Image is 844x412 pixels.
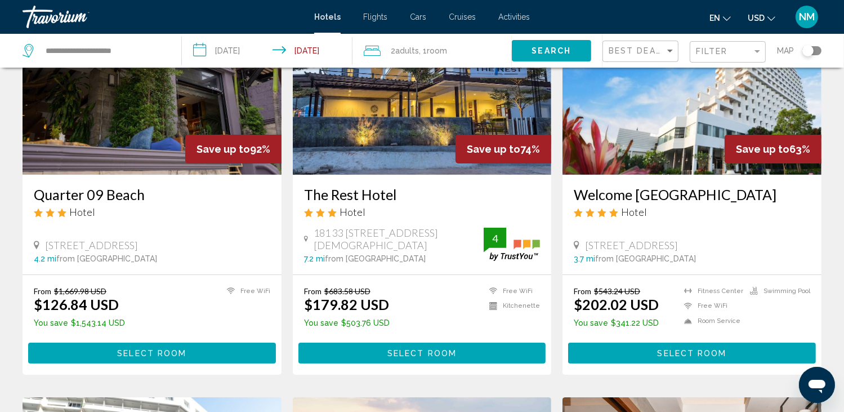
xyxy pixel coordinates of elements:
span: Hotel [69,206,95,218]
span: Room [427,46,447,55]
div: 63% [725,135,821,163]
button: Filter [690,41,766,64]
li: Free WiFi [484,286,540,296]
span: Map [777,43,794,59]
ins: $126.84 USD [34,296,119,313]
span: [STREET_ADDRESS] [45,239,138,251]
span: Save up to [197,143,250,155]
span: Adults [395,46,419,55]
li: Free WiFi [678,302,744,311]
span: en [709,14,720,23]
p: $1,543.14 USD [34,318,125,327]
li: Free WiFi [221,286,270,296]
a: The Rest Hotel [304,186,541,203]
p: $341.22 USD [574,318,659,327]
ins: $202.02 USD [574,296,659,313]
a: Flights [363,12,387,21]
a: Cars [410,12,426,21]
del: $1,669.98 USD [54,286,106,296]
span: from [GEOGRAPHIC_DATA] [325,254,426,263]
button: User Menu [792,5,821,29]
div: 4 [484,232,506,245]
a: Cruises [449,12,476,21]
span: from [GEOGRAPHIC_DATA] [56,254,157,263]
span: 7.2 mi [304,254,325,263]
span: From [304,286,321,296]
span: USD [748,14,765,23]
li: Swimming Pool [744,286,810,296]
img: trustyou-badge.svg [484,228,540,261]
div: 92% [185,135,282,163]
span: Save up to [736,143,789,155]
div: 4 star Hotel [574,206,810,218]
ins: $179.82 USD [304,296,389,313]
span: From [34,286,51,296]
mat-select: Sort by [609,47,675,56]
div: 3 star Hotel [304,206,541,218]
span: Hotel [621,206,647,218]
span: From [574,286,591,296]
span: You save [304,318,338,327]
span: NM [799,11,815,23]
a: Activities [498,12,530,21]
li: Fitness Center [678,286,744,296]
li: Kitchenette [484,302,540,311]
span: 3.7 mi [574,254,595,263]
p: $503.76 USD [304,318,390,327]
li: Room Service [678,316,744,326]
span: 4.2 mi [34,254,56,263]
span: You save [34,318,68,327]
button: Change currency [748,10,775,26]
span: Filter [696,47,728,56]
button: Select Room [28,343,276,364]
a: Welcome [GEOGRAPHIC_DATA] [574,186,810,203]
a: Quarter 09 Beach [34,186,270,203]
span: from [GEOGRAPHIC_DATA] [595,254,696,263]
span: [STREET_ADDRESS] [585,239,678,251]
span: Select Room [117,349,186,358]
a: Select Room [568,345,816,358]
span: Save up to [467,143,520,155]
span: 181 33 [STREET_ADDRESS][DEMOGRAPHIC_DATA] [314,227,484,251]
span: Select Room [658,349,727,358]
div: 74% [456,135,551,163]
button: Travelers: 2 adults, 0 children [352,34,512,68]
iframe: Кнопка запуска окна обмена сообщениями [799,367,835,403]
button: Select Room [298,343,546,364]
del: $543.24 USD [594,286,640,296]
span: Search [532,47,571,56]
div: 3 star Hotel [34,206,270,218]
span: Hotel [340,206,365,218]
button: Change language [709,10,731,26]
button: Toggle map [794,46,821,56]
span: , 1 [419,43,447,59]
span: Best Deals [609,46,668,55]
button: Check-in date: Aug 24, 2025 Check-out date: Aug 30, 2025 [182,34,352,68]
span: 2 [391,43,419,59]
a: Select Room [298,345,546,358]
a: Select Room [28,345,276,358]
button: Search [512,40,591,61]
a: Travorium [23,6,303,28]
span: Select Room [387,349,457,358]
del: $683.58 USD [324,286,370,296]
a: Hotels [314,12,341,21]
button: Select Room [568,343,816,364]
span: You save [574,318,608,327]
